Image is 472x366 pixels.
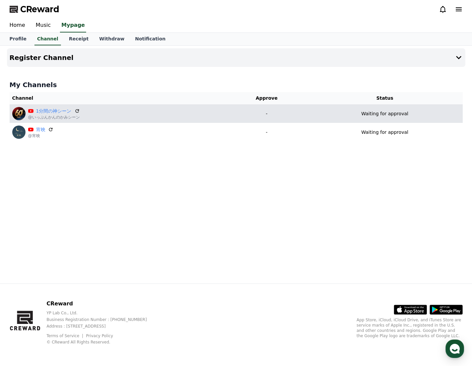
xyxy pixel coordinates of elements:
p: @いっぷんかんのかみシーン [28,115,80,120]
p: Waiting for approval [361,110,408,117]
a: Music [30,19,56,32]
h4: Register Channel [10,54,74,61]
span: Home [17,220,28,225]
a: Withdraw [94,33,130,45]
a: Notification [130,33,171,45]
img: 1分間の神シーン [12,107,26,120]
p: @宵映 [28,133,53,138]
a: CReward [10,4,59,15]
p: YP Lab Co., Ltd. [46,310,157,316]
th: Channel [10,92,226,104]
p: App Store, iCloud, iCloud Drive, and iTunes Store are service marks of Apple Inc., registered in ... [357,317,463,339]
a: Receipt [64,33,94,45]
a: Home [4,19,30,32]
p: - [229,110,304,117]
p: Address : [STREET_ADDRESS] [46,324,157,329]
p: Waiting for approval [361,129,408,136]
a: 1分間の神シーン [36,108,72,115]
a: Channel [34,33,61,45]
a: Messages [44,210,85,227]
span: Messages [55,220,75,226]
span: CReward [20,4,59,15]
a: Privacy Policy [86,334,113,338]
p: © CReward All Rights Reserved. [46,340,157,345]
a: 宵映 [36,126,45,133]
p: Business Registration Number : [PHONE_NUMBER] [46,317,157,322]
img: 宵映 [12,126,26,139]
th: Status [307,92,463,104]
a: Terms of Service [46,334,84,338]
h4: My Channels [10,80,463,89]
a: Settings [85,210,127,227]
p: CReward [46,300,157,308]
th: Approve [226,92,307,104]
a: Profile [4,33,32,45]
p: - [229,129,304,136]
a: Mypage [60,19,86,32]
button: Register Channel [7,48,465,67]
a: Home [2,210,44,227]
span: Settings [98,220,114,225]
